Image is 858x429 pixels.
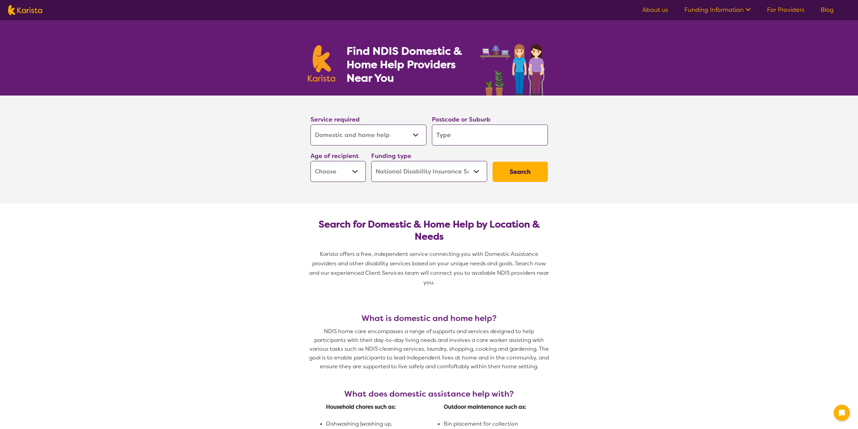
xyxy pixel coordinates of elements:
[493,162,548,182] button: Search
[444,420,518,427] span: Bin placement for collection
[347,44,471,85] h1: Find NDIS Domestic & Home Help Providers Near You
[642,6,668,14] a: About us
[308,45,335,82] img: Karista logo
[684,6,751,14] a: Funding Information
[478,36,550,96] img: domestic-help
[310,115,360,124] label: Service required
[326,403,396,410] strong: Household chores such as:
[767,6,804,14] a: For Providers
[8,5,42,15] img: Karista logo
[309,250,550,286] span: Karista offers a free, independent service connecting you with Domestic Assistance providers and ...
[444,403,526,410] strong: Outdoor maintenance such as:
[432,125,548,145] input: Type
[308,314,551,323] h3: What is domestic and home help?
[316,218,542,243] h2: Search for Domestic & Home Help by Location & Needs
[432,115,491,124] label: Postcode or Suburb
[310,152,359,160] label: Age of recipient
[371,152,411,160] label: Funding type
[821,6,834,14] a: Blog
[308,389,551,399] h3: What does domestic assistance help with?
[308,327,551,371] p: NDIS home care encompasses a range of supports and services designed to help participants with th...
